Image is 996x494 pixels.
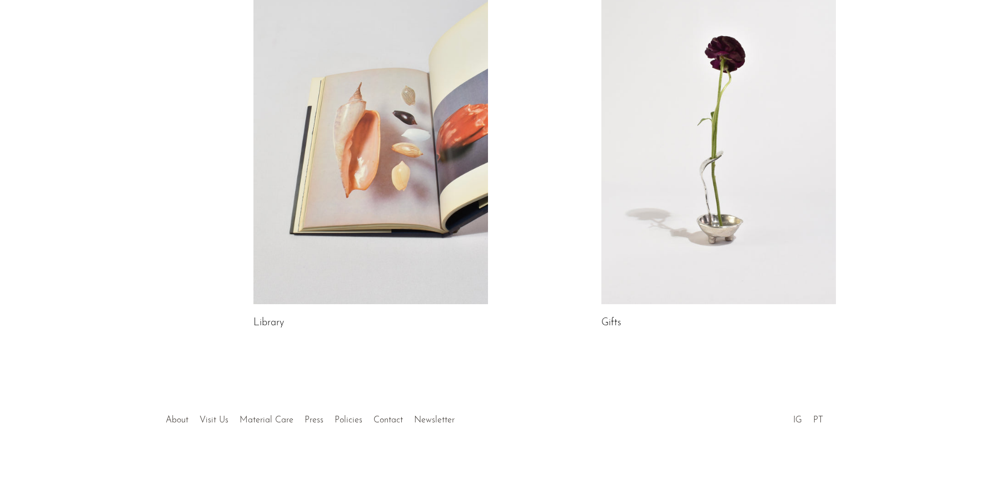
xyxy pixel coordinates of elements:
[788,407,829,428] ul: Social Medias
[813,416,823,425] a: PT
[793,416,802,425] a: IG
[373,416,403,425] a: Contact
[166,416,188,425] a: About
[305,416,323,425] a: Press
[200,416,228,425] a: Visit Us
[601,318,621,328] a: Gifts
[160,407,460,428] ul: Quick links
[240,416,293,425] a: Material Care
[335,416,362,425] a: Policies
[253,318,284,328] a: Library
